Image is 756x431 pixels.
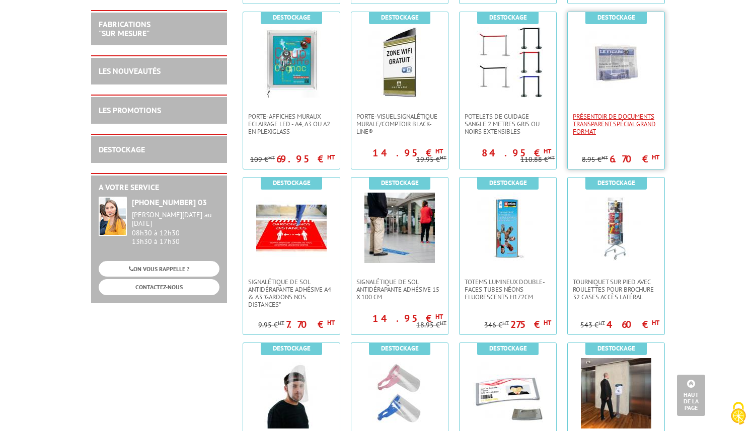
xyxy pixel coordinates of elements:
p: 18.95 € [416,321,446,329]
img: Signalétique de Sol Antidérapante Adhésive A4 & A3 [256,193,327,263]
p: 8.95 € [582,156,608,163]
b: Destockage [381,344,419,353]
a: Totems lumineux double-faces tubes néons fluorescents H172cm [460,278,556,301]
p: 7.70 € [286,321,335,327]
p: 14.95 € [372,150,443,156]
p: 109 € [250,156,275,163]
span: Porte-Affiches Muraux Eclairage LED - A4, A3 ou A2 en plexiglass [248,113,335,135]
span: Signalétique de Sol Antidérapante Adhésive 15 x 100 cm [356,278,443,301]
a: Signalétique de Sol Antidérapante Adhésive 15 x 100 cm [351,278,448,301]
p: 9.95 € [258,321,284,329]
b: Destockage [489,179,527,187]
img: Badges bombés 34 x 74 mm avec fixation épingle [473,358,543,428]
sup: HT [502,319,509,326]
a: LES PROMOTIONS [99,105,161,115]
img: Distributeurs Gel sans contact + Anti-vol Capacité 1 Litre [581,358,651,428]
sup: HT [435,312,443,321]
p: 84.95 € [482,150,551,156]
p: 460 € [607,321,659,327]
b: Destockage [381,179,419,187]
a: Porte-Affiches Muraux Eclairage LED - A4, A3 ou A2 en plexiglass [243,113,340,135]
a: PRÉSENTOIR DE DOCUMENTS TRANSPARENT SPÉCIAL GRAND FORMAT [568,113,664,135]
a: FABRICATIONS"Sur Mesure" [99,19,150,38]
span: Signalétique de Sol Antidérapante Adhésive A4 & A3 "Gardons nos distances" [248,278,335,308]
b: Destockage [273,344,311,353]
a: Tourniquet sur pied avec roulettes pour brochure 32 cases accès latéral [568,278,664,301]
sup: HT [544,147,551,155]
p: 110.88 € [520,156,555,163]
sup: HT [440,154,446,161]
sup: HT [601,154,608,161]
img: Cookies (fenêtre modale) [726,401,751,426]
b: Destockage [273,179,311,187]
img: Tourniquet sur pied avec roulettes pour brochure 32 cases accès latéral [581,193,651,263]
span: Porte-visuel signalétique murale/comptoir Black-Line® [356,113,443,135]
p: 14.95 € [372,315,443,321]
span: Tourniquet sur pied avec roulettes pour brochure 32 cases accès latéral [573,278,659,301]
a: POTELETS DE GUIDAGE SANGLE 2 METRES GRIS OU NOIRS EXTENSIBLEs [460,113,556,135]
p: 6.70 € [610,156,659,162]
h2: A votre service [99,183,219,192]
sup: HT [327,153,335,161]
a: Haut de la page [677,375,705,416]
strong: [PHONE_NUMBER] 03 [132,197,207,207]
span: Totems lumineux double-faces tubes néons fluorescents H172cm [465,278,551,301]
sup: HT [652,318,659,327]
p: 69.95 € [276,156,335,162]
img: Porte-Affiches Muraux Eclairage LED - A4, A3 ou A2 en plexiglass [256,27,327,98]
img: PRÉSENTOIR DE DOCUMENTS TRANSPARENT SPÉCIAL GRAND FORMAT [581,27,651,98]
b: Destockage [597,179,635,187]
p: 19.95 € [416,156,446,163]
button: Cookies (fenêtre modale) [721,397,756,431]
sup: HT [548,154,555,161]
div: [PERSON_NAME][DATE] au [DATE] [132,211,219,228]
b: Destockage [489,13,527,22]
a: ON VOUS RAPPELLE ? [99,261,219,277]
a: CONTACTEZ-NOUS [99,279,219,295]
img: Signalétique de Sol Antidérapante Adhésive 15 x 100 cm [364,193,435,263]
b: Destockage [381,13,419,22]
sup: HT [278,319,284,326]
sup: HT [327,318,335,327]
sup: HT [544,318,551,327]
b: Destockage [273,13,311,22]
sup: HT [652,153,659,161]
span: PRÉSENTOIR DE DOCUMENTS TRANSPARENT SPÉCIAL GRAND FORMAT [573,113,659,135]
sup: HT [440,319,446,326]
p: 275 € [510,321,551,327]
b: Destockage [489,344,527,353]
b: Destockage [597,344,635,353]
sup: HT [598,319,605,326]
img: POTELETS DE GUIDAGE SANGLE 2 METRES GRIS OU NOIRS EXTENSIBLEs [473,27,543,98]
a: Porte-visuel signalétique murale/comptoir Black-Line® [351,113,448,135]
a: Signalétique de Sol Antidérapante Adhésive A4 & A3 "Gardons nos distances" [243,278,340,308]
a: LES NOUVEAUTÉS [99,66,161,76]
img: widget-service.jpg [99,197,127,236]
sup: HT [268,154,275,161]
img: VISIERES DE PROTECTION DU VISAGE AVEC SANGLE [256,358,327,428]
img: Porte-visuel signalétique murale/comptoir Black-Line® [364,27,435,98]
img: Totems lumineux double-faces tubes néons fluorescents H172cm [473,193,543,263]
img: Visières de Protection Rose ou Bleue [364,358,435,428]
a: DESTOCKAGE [99,144,145,154]
p: 346 € [484,321,509,329]
p: 543 € [580,321,605,329]
span: POTELETS DE GUIDAGE SANGLE 2 METRES GRIS OU NOIRS EXTENSIBLEs [465,113,551,135]
div: 08h30 à 12h30 13h30 à 17h30 [132,211,219,245]
sup: HT [435,147,443,155]
b: Destockage [597,13,635,22]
